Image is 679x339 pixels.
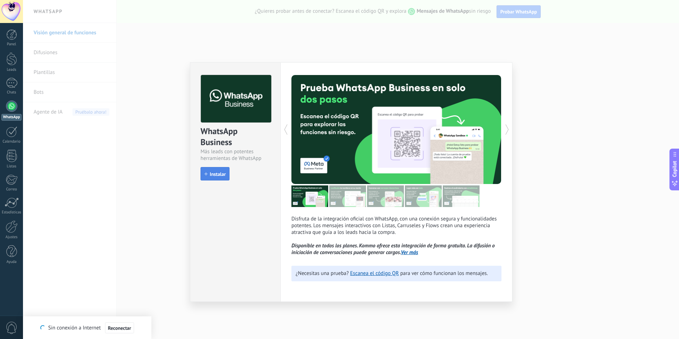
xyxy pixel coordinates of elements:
div: Ajustes [1,235,22,240]
img: tour_image_1009fe39f4f058b759f0df5a2b7f6f06.png [367,185,404,207]
button: Instalar [201,167,230,180]
img: logo_main.png [201,75,271,123]
a: Ver más [401,249,418,256]
span: Copilot [671,161,678,177]
div: Listas [1,164,22,169]
div: Sin conexión a Internet [40,322,134,334]
img: tour_image_cc27419dad425b0ae96c2716632553fa.png [329,185,366,207]
div: WhatsApp Business [201,126,270,148]
a: Escanea el código QR [350,270,399,277]
i: Disponible en todos los planes. Kommo ofrece esta integración de forma gratuita. La difusión o in... [291,242,495,256]
img: tour_image_62c9952fc9cf984da8d1d2aa2c453724.png [405,185,442,207]
img: tour_image_7a4924cebc22ed9e3259523e50fe4fd6.png [291,185,328,207]
div: Ayuda [1,260,22,264]
span: Reconectar [108,326,131,331]
div: Calendario [1,139,22,144]
button: Reconectar [105,322,134,334]
span: Instalar [210,172,226,177]
span: ¿Necesitas una prueba? [296,270,349,277]
div: Chats [1,90,22,95]
p: Disfruta de la integración oficial con WhatsApp, con una conexión segura y funcionalidades potent... [291,216,501,256]
div: Leads [1,68,22,72]
span: para ver cómo funcionan los mensajes. [400,270,488,277]
img: tour_image_cc377002d0016b7ebaeb4dbe65cb2175.png [443,185,480,207]
div: Correo [1,187,22,192]
div: Estadísticas [1,210,22,215]
div: WhatsApp [1,114,22,121]
div: Panel [1,42,22,47]
div: Más leads con potentes herramientas de WhatsApp [201,148,270,162]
